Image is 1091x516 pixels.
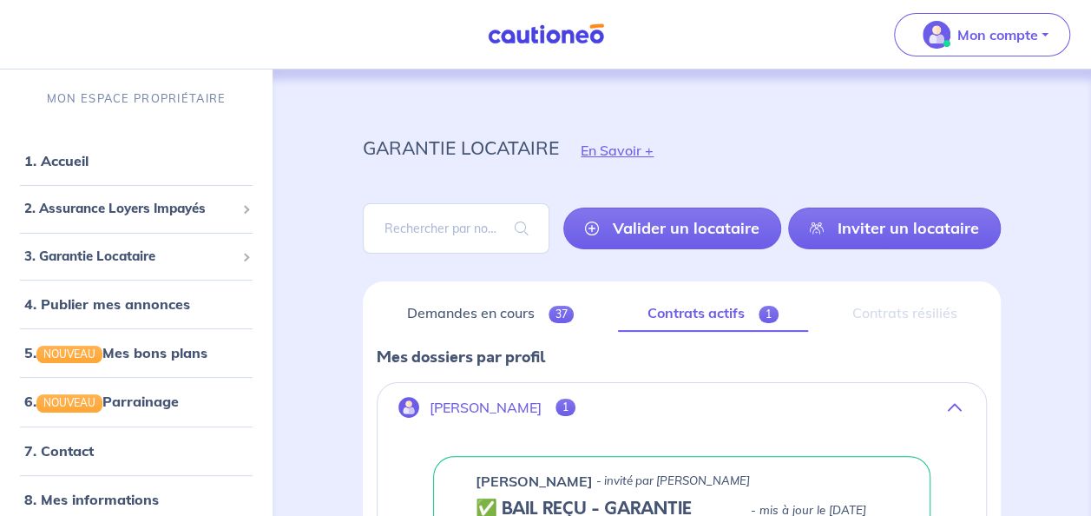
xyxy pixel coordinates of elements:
[481,23,611,45] img: Cautioneo
[476,471,593,492] p: [PERSON_NAME]
[759,306,779,323] span: 1
[618,295,808,332] a: Contrats actifs1
[398,397,419,418] img: illu_account.svg
[559,125,675,175] button: En Savoir +
[7,287,266,321] div: 4. Publier mes annonces
[24,199,235,219] span: 2. Assurance Loyers Impayés
[549,306,575,323] span: 37
[377,346,987,368] p: Mes dossiers par profil
[430,400,542,416] p: [PERSON_NAME]
[24,442,94,460] a: 7. Contact
[24,247,235,267] span: 3. Garantie Locataire
[377,295,603,332] a: Demandes en cours37
[363,132,559,163] p: garantie locataire
[24,344,207,361] a: 5.NOUVEAUMes bons plans
[957,24,1038,45] p: Mon compte
[7,433,266,468] div: 7. Contact
[24,393,179,410] a: 6.NOUVEAUParrainage
[7,192,266,226] div: 2. Assurance Loyers Impayés
[7,240,266,274] div: 3. Garantie Locataire
[24,295,190,313] a: 4. Publier mes annonces
[24,491,159,508] a: 8. Mes informations
[378,387,986,428] button: [PERSON_NAME]1
[47,90,226,107] p: MON ESPACE PROPRIÉTAIRE
[7,335,266,370] div: 5.NOUVEAUMes bons plans
[7,384,266,419] div: 6.NOUVEAUParrainage
[596,473,750,490] p: - invité par [PERSON_NAME]
[923,21,950,49] img: illu_account_valid_menu.svg
[7,143,266,178] div: 1. Accueil
[494,204,549,253] span: search
[563,208,781,249] a: Valider un locataire
[894,13,1070,56] button: illu_account_valid_menu.svgMon compte
[24,152,89,169] a: 1. Accueil
[555,399,575,416] span: 1
[363,203,549,254] input: Rechercher par nom / prénom / mail du locataire
[788,208,1001,249] a: Inviter un locataire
